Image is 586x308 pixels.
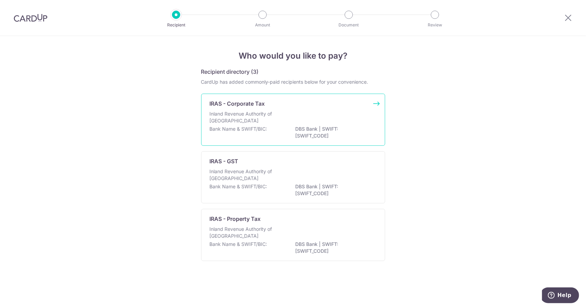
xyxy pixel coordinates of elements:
p: DBS Bank | SWIFT: [SWIFT_CODE] [296,126,372,139]
p: IRAS - GST [210,157,239,165]
p: DBS Bank | SWIFT: [SWIFT_CODE] [296,183,372,197]
p: DBS Bank | SWIFT: [SWIFT_CODE] [296,241,372,254]
p: Document [323,22,374,28]
h5: Recipient directory (3) [201,68,259,76]
p: Inland Revenue Authority of [GEOGRAPHIC_DATA] [210,226,283,239]
p: Recipient [151,22,202,28]
p: IRAS - Property Tax [210,215,261,223]
img: CardUp [14,14,47,22]
p: Review [410,22,460,28]
iframe: Opens a widget where you can find more information [542,287,579,305]
h4: Who would you like to pay? [201,50,385,62]
p: IRAS - Corporate Tax [210,99,265,108]
p: Bank Name & SWIFT/BIC: [210,183,267,190]
p: Bank Name & SWIFT/BIC: [210,241,267,248]
div: CardUp has added commonly-paid recipients below for your convenience. [201,79,385,85]
p: Inland Revenue Authority of [GEOGRAPHIC_DATA] [210,168,283,182]
p: Inland Revenue Authority of [GEOGRAPHIC_DATA] [210,110,283,124]
p: Amount [237,22,288,28]
p: Bank Name & SWIFT/BIC: [210,126,267,132]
